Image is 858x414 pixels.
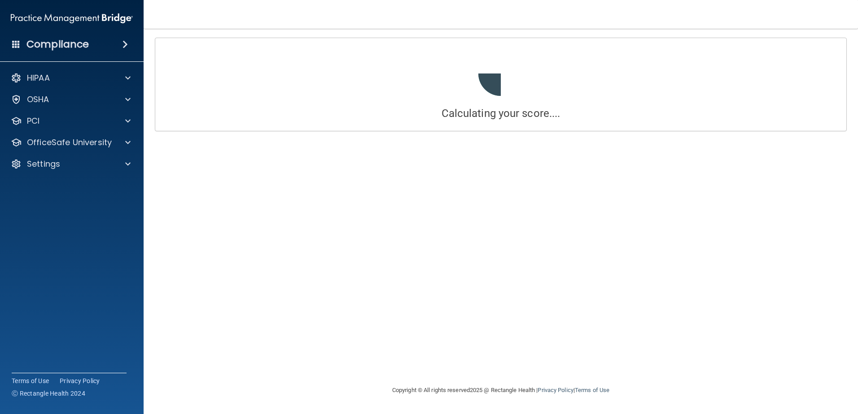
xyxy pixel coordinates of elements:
[27,73,50,83] p: HIPAA
[12,389,85,398] span: Ⓒ Rectangle Health 2024
[337,376,665,405] div: Copyright © All rights reserved 2025 @ Rectangle Health | |
[27,137,112,148] p: OfficeSafe University
[12,376,49,385] a: Terms of Use
[575,387,609,393] a: Terms of Use
[11,9,133,27] img: PMB logo
[538,387,573,393] a: Privacy Policy
[11,159,131,169] a: Settings
[11,73,131,83] a: HIPAA
[27,116,39,126] p: PCI
[60,376,100,385] a: Privacy Policy
[472,45,530,102] img: loading.6f9b2b87.gif
[11,137,131,148] a: OfficeSafe University
[27,94,49,105] p: OSHA
[11,116,131,126] a: PCI
[27,159,60,169] p: Settings
[11,94,131,105] a: OSHA
[162,108,840,119] h4: Calculating your score....
[26,38,89,51] h4: Compliance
